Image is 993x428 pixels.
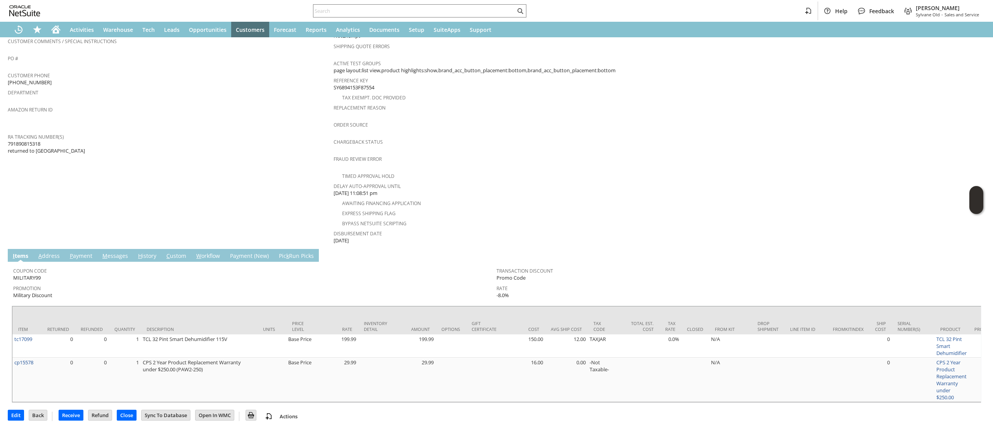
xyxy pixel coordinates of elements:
span: 791890815318 returned to [GEOGRAPHIC_DATA] [8,140,85,155]
div: Line Item ID [790,326,821,332]
span: W [196,252,201,259]
a: Unrolled view on [971,251,981,260]
div: Quantity [114,326,135,332]
a: PO # [8,55,18,62]
a: History [136,252,158,261]
td: 29.99 [315,358,358,402]
input: Print [246,410,256,420]
svg: Recent Records [14,25,23,34]
a: Active Test Groups [334,60,381,67]
a: Department [8,89,38,96]
span: Warehouse [103,26,133,33]
a: cp15578 [14,359,33,366]
div: Inventory Detail [364,320,387,332]
span: [PHONE_NUMBER] [8,79,52,86]
input: Sync To Database [142,410,190,420]
a: Workflow [194,252,222,261]
a: Tax Exempt. Doc Provided [342,94,406,101]
td: Base Price [286,334,315,358]
a: Reference Key [334,77,368,84]
td: Base Price [286,358,315,402]
a: Payment [68,252,94,261]
div: Closed [687,326,703,332]
a: Setup [404,22,429,37]
iframe: Click here to launch Oracle Guided Learning Help Panel [969,186,983,214]
a: PickRun Picks [277,252,316,261]
td: 1 [109,334,141,358]
svg: logo [9,5,40,16]
div: fromkitindex [833,326,863,332]
a: tc17099 [14,336,32,343]
span: Setup [409,26,424,33]
td: 0.00 [545,358,588,402]
input: Receive [59,410,83,420]
span: SuiteApps [434,26,460,33]
a: Opportunities [184,22,231,37]
a: TCL 32 Pint Smart Dehumidifier [936,336,967,357]
input: Search [313,6,516,16]
td: 12.00 [545,334,588,358]
div: Description [147,326,251,332]
a: Recent Records [9,22,28,37]
a: Support [465,22,496,37]
div: Product [940,326,963,332]
a: Replacement reason [334,104,386,111]
div: Options [441,326,460,332]
a: Express Shipping Flag [342,210,396,217]
td: 0 [75,358,109,402]
a: Fraud Review Error [334,156,382,162]
span: page layout:list view,product highlights:show,brand_acc_button_placement:bottom,brand_acc_button_... [334,67,616,74]
input: Refund [88,410,112,420]
td: 199.99 [393,334,436,358]
span: Help [835,7,848,15]
svg: Search [516,6,525,16]
a: CPS 2 Year Product Replacement Warranty under $250.00 [936,359,967,401]
span: Support [470,26,491,33]
a: Messages [100,252,130,261]
div: Returned [47,326,69,332]
a: Coupon Code [13,268,47,274]
div: Tax Rate [665,320,675,332]
span: [DATE] 11:08:51 pm [334,190,377,197]
a: Rate [496,285,508,292]
div: Promo [974,326,992,332]
span: Customers [236,26,265,33]
td: 0 [869,358,892,402]
a: Payment (New) [228,252,271,261]
td: TAXJAR [588,334,617,358]
td: 0 [42,334,75,358]
span: P [70,252,73,259]
td: 0 [869,334,892,358]
span: Analytics [336,26,360,33]
a: Home [47,22,65,37]
input: Open In WMC [195,410,234,420]
a: Delay Auto-Approval Until [334,183,401,190]
a: Customers [231,22,269,37]
a: Analytics [331,22,365,37]
a: Disbursement Date [334,230,382,237]
a: Reports [301,22,331,37]
span: Leads [164,26,180,33]
a: Customer Comments / Special Instructions [8,38,117,45]
a: Awaiting Financing Application [342,200,421,207]
td: 150.00 [502,334,545,358]
input: Edit [8,410,24,420]
span: y [236,252,239,259]
svg: Shortcuts [33,25,42,34]
div: Amount [399,326,430,332]
td: 16.00 [502,358,545,402]
a: Leads [159,22,184,37]
span: SY6894153F87554 [334,84,374,91]
td: 199.99 [315,334,358,358]
td: 1 [109,358,141,402]
a: Warehouse [99,22,138,37]
div: From Kit [715,326,746,332]
div: Shortcuts [28,22,47,37]
div: Tax Code [593,320,611,332]
td: N/A [709,358,752,402]
span: Oracle Guided Learning Widget. To move around, please hold and drag [969,200,983,214]
img: add-record.svg [264,412,273,421]
a: Documents [365,22,404,37]
span: Military Discount [13,292,52,299]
